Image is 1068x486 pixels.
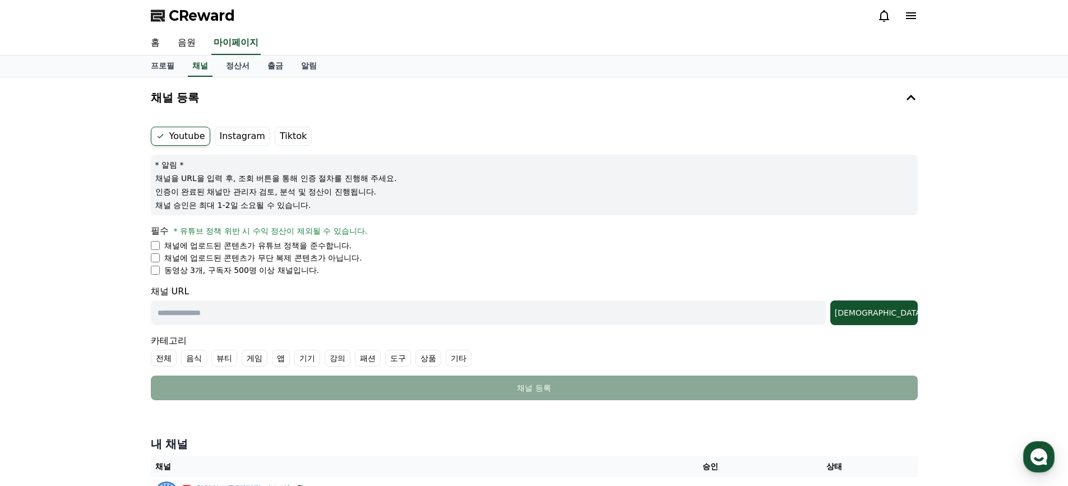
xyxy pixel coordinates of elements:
span: CReward [169,7,235,25]
th: 상태 [751,456,918,477]
label: 뷰티 [211,350,237,367]
div: 채널 URL [151,285,918,325]
p: 인증이 완료된 채널만 관리자 검토, 분석 및 정산이 진행됩니다. [155,186,913,197]
a: 음원 [169,31,205,55]
label: Youtube [151,127,210,146]
a: 채널 [188,55,212,77]
label: 패션 [355,350,381,367]
div: 채널 등록 [173,382,895,394]
span: 필수 [151,225,169,236]
th: 승인 [669,456,751,477]
span: * 유튜브 정책 위반 시 수익 정산이 제외될 수 있습니다. [174,226,368,235]
label: 음식 [181,350,207,367]
label: 게임 [242,350,267,367]
label: 전체 [151,350,177,367]
label: Instagram [215,127,270,146]
label: 도구 [385,350,411,367]
button: [DEMOGRAPHIC_DATA] [830,300,918,325]
button: 채널 등록 [151,376,918,400]
a: 정산서 [217,55,258,77]
label: 기타 [446,350,471,367]
div: 카테고리 [151,334,918,367]
p: 동영상 3개, 구독자 500명 이상 채널입니다. [164,265,320,276]
label: 앱 [272,350,290,367]
a: 출금 [258,55,292,77]
p: 채널 승인은 최대 1-2일 소요될 수 있습니다. [155,200,913,211]
label: 상품 [415,350,441,367]
p: 채널에 업로드된 콘텐츠가 유튜브 정책을 준수합니다. [164,240,352,251]
th: 채널 [151,456,670,477]
h4: 내 채널 [151,436,918,452]
a: 홈 [142,31,169,55]
p: 채널을 URL을 입력 후, 조회 버튼을 통해 인증 절차를 진행해 주세요. [155,173,913,184]
button: 채널 등록 [146,82,922,113]
p: 채널에 업로드된 콘텐츠가 무단 복제 콘텐츠가 아닙니다. [164,252,362,263]
label: 강의 [325,350,350,367]
a: CReward [151,7,235,25]
label: 기기 [294,350,320,367]
h4: 채널 등록 [151,91,200,104]
div: [DEMOGRAPHIC_DATA] [835,307,913,318]
label: Tiktok [275,127,312,146]
a: 프로필 [142,55,183,77]
a: 마이페이지 [211,31,261,55]
a: 알림 [292,55,326,77]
